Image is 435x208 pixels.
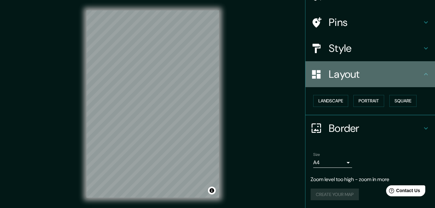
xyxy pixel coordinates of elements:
button: Square [389,95,417,107]
button: Toggle attribution [208,187,216,194]
button: Landscape [313,95,348,107]
h4: Border [329,122,422,135]
canvas: Map [86,10,219,198]
h4: Style [329,42,422,55]
div: Layout [305,61,435,87]
div: Pins [305,9,435,35]
div: Style [305,35,435,61]
div: Border [305,115,435,141]
h4: Layout [329,68,422,81]
h4: Pins [329,16,422,29]
div: A4 [313,157,352,168]
button: Portrait [353,95,384,107]
iframe: Help widget launcher [377,183,428,201]
p: Zoom level too high - zoom in more [311,176,430,183]
label: Size [313,152,320,157]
